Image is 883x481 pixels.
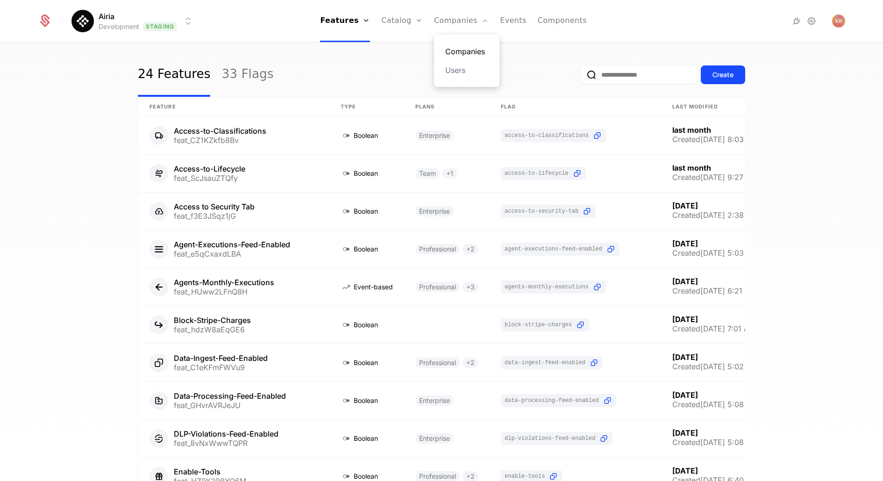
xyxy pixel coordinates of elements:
[832,14,845,28] button: Open user button
[221,53,273,97] a: 33 Flags
[71,10,94,32] img: Airia
[143,22,177,31] span: Staging
[791,15,802,27] a: Integrations
[138,53,210,97] a: 24 Features
[138,97,329,117] th: Feature
[806,15,817,27] a: Settings
[329,97,404,117] th: Type
[712,70,733,79] div: Create
[661,97,772,117] th: Last Modified
[832,14,845,28] img: Katrina Reddy
[99,22,139,31] div: Development
[445,65,488,76] a: Users
[490,97,661,117] th: Flag
[445,46,488,57] a: Companies
[404,97,490,117] th: Plans
[701,65,745,84] button: Create
[74,11,194,31] button: Select environment
[99,11,114,22] span: Airia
